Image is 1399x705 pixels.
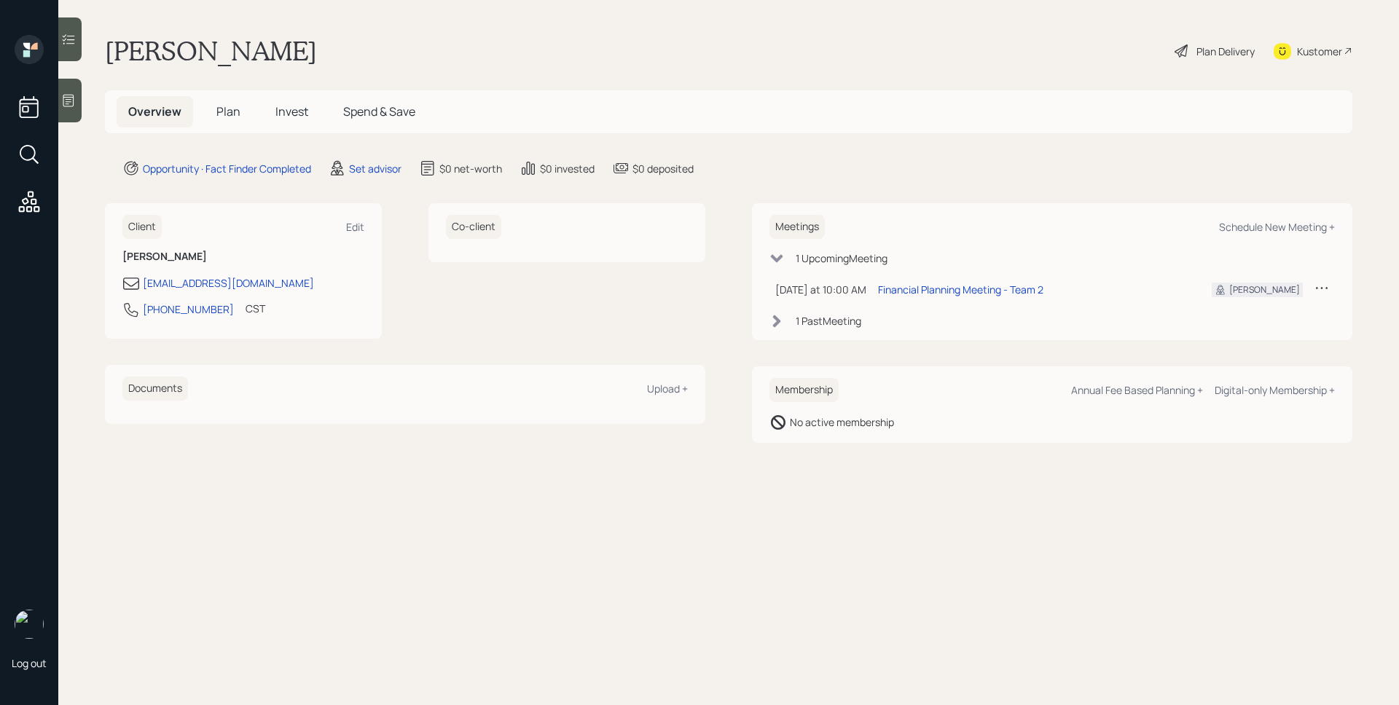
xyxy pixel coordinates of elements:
span: Overview [128,103,181,119]
div: CST [246,301,265,316]
div: Log out [12,656,47,670]
span: Plan [216,103,240,119]
div: No active membership [790,414,894,430]
h6: Membership [769,378,839,402]
div: [PHONE_NUMBER] [143,302,234,317]
h6: [PERSON_NAME] [122,251,364,263]
h6: Documents [122,377,188,401]
div: 1 Upcoming Meeting [796,251,887,266]
div: Digital-only Membership + [1215,383,1335,397]
span: Invest [275,103,308,119]
div: Annual Fee Based Planning + [1071,383,1203,397]
div: Schedule New Meeting + [1219,220,1335,234]
h1: [PERSON_NAME] [105,35,317,67]
div: Set advisor [349,161,401,176]
div: [DATE] at 10:00 AM [775,282,866,297]
div: Financial Planning Meeting - Team 2 [878,282,1043,297]
div: Plan Delivery [1196,44,1255,59]
span: Spend & Save [343,103,415,119]
div: [EMAIL_ADDRESS][DOMAIN_NAME] [143,275,314,291]
div: 1 Past Meeting [796,313,861,328]
h6: Co-client [446,215,501,239]
img: james-distasi-headshot.png [15,610,44,639]
h6: Client [122,215,162,239]
div: [PERSON_NAME] [1229,283,1300,296]
div: Opportunity · Fact Finder Completed [143,161,311,176]
div: $0 deposited [632,161,694,176]
div: Upload + [647,382,688,395]
div: $0 invested [540,161,595,176]
div: Kustomer [1297,44,1342,59]
h6: Meetings [769,215,825,239]
div: $0 net-worth [439,161,502,176]
div: Edit [346,220,364,234]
